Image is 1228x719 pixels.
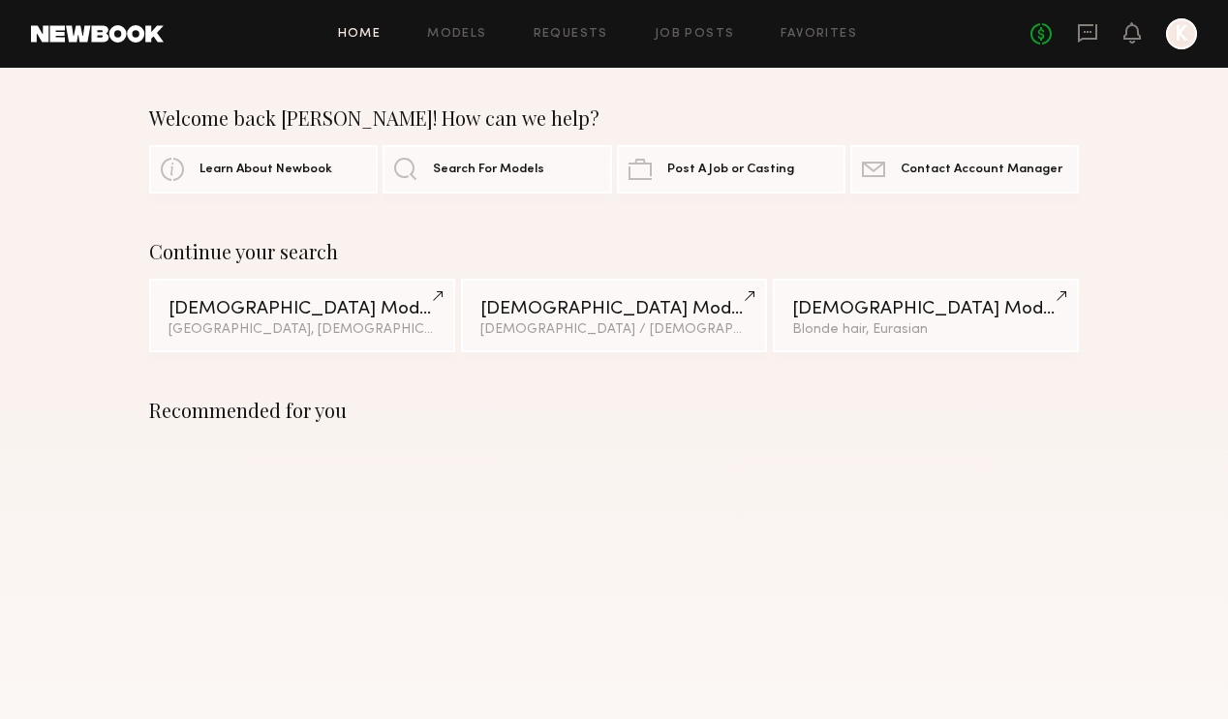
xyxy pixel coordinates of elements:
a: Job Posts [655,28,735,41]
div: Recommended for you [149,399,1079,422]
span: Post A Job or Casting [667,164,794,176]
a: Favorites [781,28,857,41]
div: [DEMOGRAPHIC_DATA] Models [480,300,748,318]
div: Blonde hair, Eurasian [792,323,1059,337]
a: [DEMOGRAPHIC_DATA] Models[DEMOGRAPHIC_DATA] / [DEMOGRAPHIC_DATA] [461,279,767,352]
div: Continue your search [149,240,1079,263]
a: Post A Job or Casting [617,145,845,194]
a: Contact Account Manager [850,145,1079,194]
a: [DEMOGRAPHIC_DATA] Models[GEOGRAPHIC_DATA], [DEMOGRAPHIC_DATA] / [DEMOGRAPHIC_DATA] [149,279,455,352]
a: [DEMOGRAPHIC_DATA] ModelsBlonde hair, Eurasian [773,279,1079,352]
a: Search For Models [383,145,611,194]
div: Welcome back [PERSON_NAME]! How can we help? [149,106,1079,130]
div: [DEMOGRAPHIC_DATA] Models [792,300,1059,318]
span: Contact Account Manager [901,164,1062,176]
a: Models [427,28,486,41]
a: Home [338,28,382,41]
a: Requests [534,28,608,41]
span: Learn About Newbook [200,164,332,176]
span: Search For Models [433,164,544,176]
div: [GEOGRAPHIC_DATA], [DEMOGRAPHIC_DATA] / [DEMOGRAPHIC_DATA] [169,323,436,337]
a: K [1166,18,1197,49]
div: [DEMOGRAPHIC_DATA] / [DEMOGRAPHIC_DATA] [480,323,748,337]
a: Learn About Newbook [149,145,378,194]
div: [DEMOGRAPHIC_DATA] Models [169,300,436,318]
